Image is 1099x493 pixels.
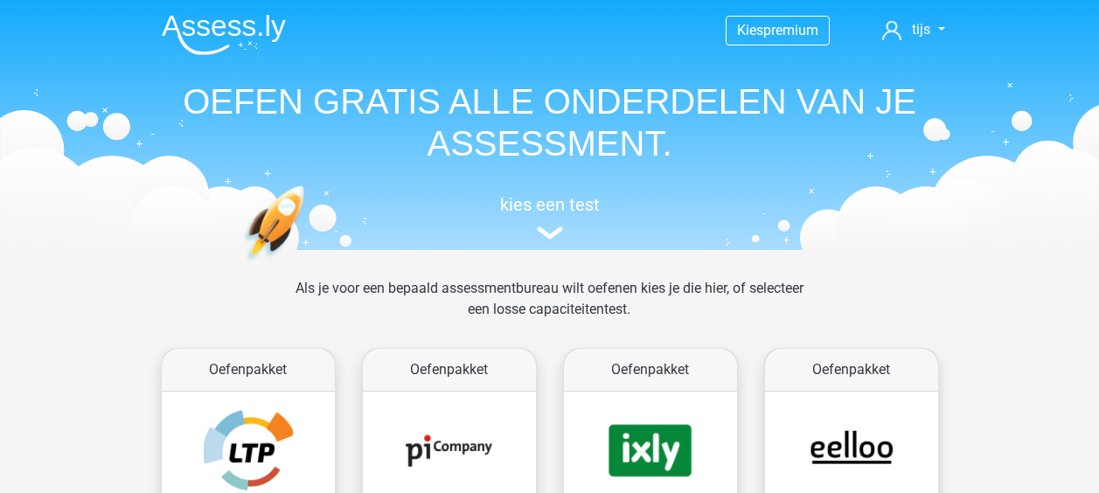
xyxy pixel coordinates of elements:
h5: kies een test [148,194,952,215]
img: assessment [537,226,563,240]
h1: OEFEN GRATIS ALLE ONDERDELEN VAN JE ASSESSMENT. [148,80,952,164]
img: Assessly [162,14,286,55]
a: kies een test [148,194,952,240]
img: oefenen [244,185,372,344]
span: tijs [912,21,930,38]
span: premium [763,22,818,38]
span: Kies [737,22,763,38]
div: Als je voor een bepaald assessmentbureau wilt oefenen kies je die hier, of selecteer een losse ca... [282,278,817,341]
a: tijs [875,19,951,40]
a: Kiespremium [727,18,829,42]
